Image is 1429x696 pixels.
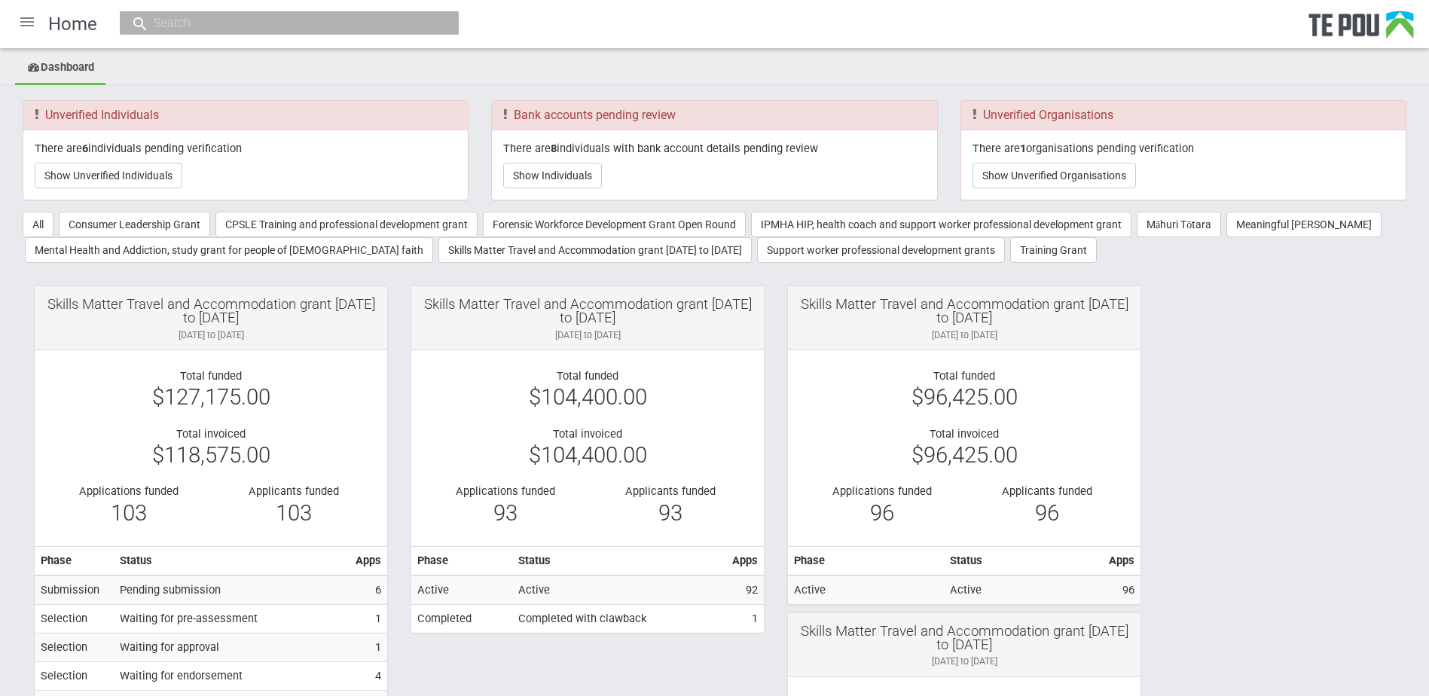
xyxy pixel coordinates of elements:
[35,163,182,188] button: Show Unverified Individuals
[35,546,114,575] th: Phase
[35,661,114,690] td: Selection
[973,142,1394,155] p: There are organisations pending verification
[350,546,387,575] th: Apps
[799,655,1129,668] div: [DATE] to [DATE]
[46,390,376,404] div: $127,175.00
[57,506,200,520] div: 103
[434,506,576,520] div: 93
[503,163,602,188] button: Show Individuals
[973,163,1136,188] button: Show Unverified Organisations
[15,52,105,85] a: Dashboard
[1010,237,1097,263] button: Training Grant
[788,575,944,604] td: Active
[114,604,350,633] td: Waiting for pre-assessment
[114,661,350,690] td: Waiting for endorsement
[799,328,1129,342] div: [DATE] to [DATE]
[976,484,1118,498] div: Applicants funded
[23,212,53,237] button: All
[35,633,114,661] td: Selection
[423,427,753,441] div: Total invoiced
[46,427,376,441] div: Total invoiced
[350,661,387,690] td: 4
[423,328,753,342] div: [DATE] to [DATE]
[149,15,414,31] input: Search
[976,506,1118,520] div: 96
[788,546,944,575] th: Phase
[726,604,764,632] td: 1
[423,298,753,325] div: Skills Matter Travel and Accommodation grant [DATE] to [DATE]
[799,390,1129,404] div: $96,425.00
[512,575,726,604] td: Active
[1226,212,1382,237] button: Meaningful [PERSON_NAME]
[811,506,953,520] div: 96
[411,546,512,575] th: Phase
[423,369,753,383] div: Total funded
[434,484,576,498] div: Applications funded
[503,108,925,122] h3: Bank accounts pending review
[438,237,752,263] button: Skills Matter Travel and Accommodation grant [DATE] to [DATE]
[1020,142,1026,155] b: 1
[59,212,210,237] button: Consumer Leadership Grant
[350,633,387,661] td: 1
[222,506,365,520] div: 103
[215,212,478,237] button: CPSLE Training and professional development grant
[944,575,1103,604] td: Active
[1103,546,1140,575] th: Apps
[350,604,387,633] td: 1
[551,142,557,155] b: 8
[114,575,350,604] td: Pending submission
[423,390,753,404] div: $104,400.00
[222,484,365,498] div: Applicants funded
[599,484,741,498] div: Applicants funded
[114,633,350,661] td: Waiting for approval
[512,604,726,632] td: Completed with clawback
[799,298,1129,325] div: Skills Matter Travel and Accommodation grant [DATE] to [DATE]
[512,546,726,575] th: Status
[35,604,114,633] td: Selection
[726,546,764,575] th: Apps
[799,369,1129,383] div: Total funded
[35,108,456,122] h3: Unverified Individuals
[1103,575,1140,604] td: 96
[1137,212,1221,237] button: Māhuri Tōtara
[599,506,741,520] div: 93
[25,237,433,263] button: Mental Health and Addiction, study grant for people of [DEMOGRAPHIC_DATA] faith
[799,427,1129,441] div: Total invoiced
[46,298,376,325] div: Skills Matter Travel and Accommodation grant [DATE] to [DATE]
[811,484,953,498] div: Applications funded
[799,448,1129,462] div: $96,425.00
[503,142,925,155] p: There are individuals with bank account details pending review
[35,575,114,604] td: Submission
[483,212,746,237] button: Forensic Workforce Development Grant Open Round
[82,142,88,155] b: 6
[46,328,376,342] div: [DATE] to [DATE]
[757,237,1005,263] button: Support worker professional development grants
[944,546,1103,575] th: Status
[423,448,753,462] div: $104,400.00
[751,212,1131,237] button: IPMHA HIP, health coach and support worker professional development grant
[114,546,350,575] th: Status
[411,604,512,632] td: Completed
[726,575,764,604] td: 92
[57,484,200,498] div: Applications funded
[35,142,456,155] p: There are individuals pending verification
[350,575,387,604] td: 6
[411,575,512,604] td: Active
[799,624,1129,652] div: Skills Matter Travel and Accommodation grant [DATE] to [DATE]
[46,369,376,383] div: Total funded
[973,108,1394,122] h3: Unverified Organisations
[46,448,376,462] div: $118,575.00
